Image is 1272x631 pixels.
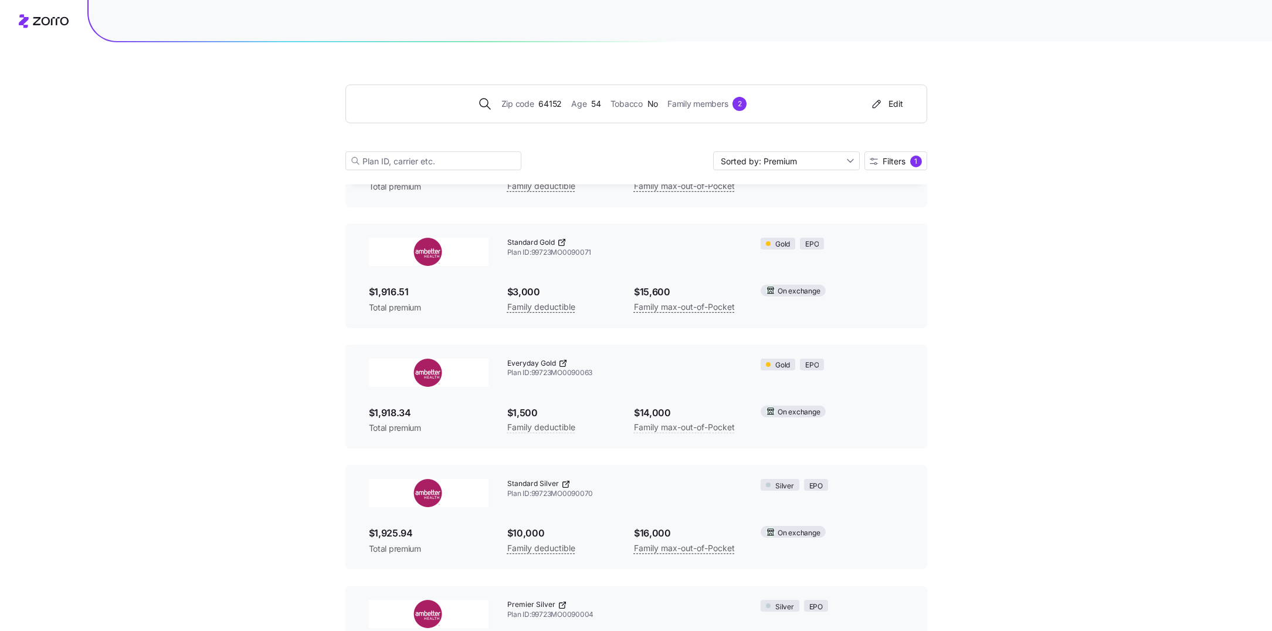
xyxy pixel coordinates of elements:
div: 2 [732,97,747,111]
span: Standard Silver [507,479,559,489]
img: Ambetter [369,600,489,628]
span: Total premium [369,422,489,434]
span: Family max-out-of-Pocket [634,420,735,434]
span: EPO [805,360,819,371]
span: $14,000 [634,406,742,420]
span: Zip code [501,97,534,110]
span: Family deductible [507,179,575,193]
span: $3,000 [507,285,615,299]
span: Gold [775,360,790,371]
input: Sort by [713,151,860,170]
span: Family deductible [507,541,575,555]
span: $1,500 [507,406,615,420]
span: On exchange [778,528,820,539]
span: EPO [805,239,819,250]
span: Premier Silver [507,600,555,610]
span: Standard Gold [507,238,555,248]
span: Age [571,97,586,110]
span: $16,000 [634,526,742,541]
span: Family deductible [507,420,575,434]
span: 64152 [538,97,562,110]
img: Ambetter [369,479,489,507]
span: On exchange [778,407,820,418]
span: Filters [883,157,905,166]
img: Ambetter [369,359,489,387]
button: Edit [865,95,908,113]
span: Plan ID: 99723MO0090070 [507,489,742,499]
span: 54 [591,97,601,110]
div: Edit [870,98,903,110]
button: Filters1 [864,151,927,170]
span: Family max-out-of-Pocket [634,179,735,193]
span: Total premium [369,543,489,555]
span: Gold [775,239,790,250]
span: Total premium [369,302,489,313]
span: $1,918.34 [369,406,489,420]
img: Ambetter [369,238,489,266]
span: $1,916.51 [369,285,489,299]
span: EPO [809,481,823,492]
span: Everyday Gold [507,359,556,369]
span: Silver [775,481,794,492]
span: Family max-out-of-Pocket [634,300,735,314]
span: No [647,97,658,110]
span: Family deductible [507,300,575,314]
span: Plan ID: 99723MO0090071 [507,248,742,258]
span: On exchange [778,286,820,297]
span: $1,925.94 [369,526,489,541]
span: Total premium [369,181,489,193]
span: Plan ID: 99723MO0090063 [507,368,742,378]
span: Family members [667,97,728,110]
span: Silver [775,602,794,613]
span: Tobacco [610,97,643,110]
input: Plan ID, carrier etc. [345,151,521,170]
span: $10,000 [507,526,615,541]
div: 1 [910,156,922,167]
span: Plan ID: 99723MO0090004 [507,610,742,620]
span: EPO [809,602,823,613]
span: Family max-out-of-Pocket [634,541,735,555]
span: $15,600 [634,285,742,299]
